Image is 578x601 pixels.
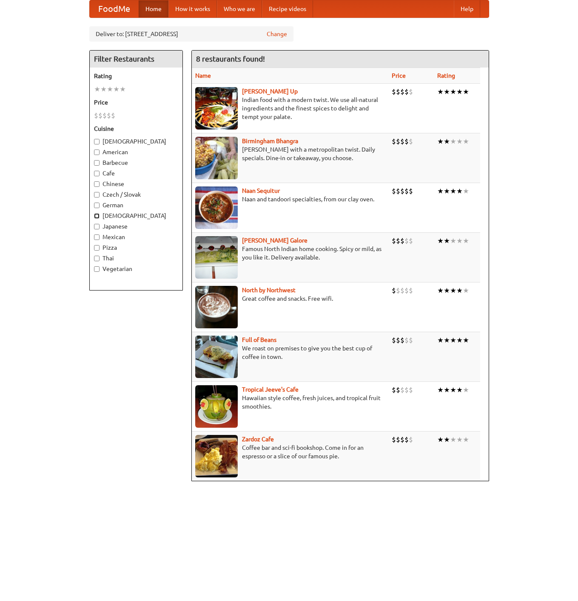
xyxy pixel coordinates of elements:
li: $ [409,87,413,96]
input: Vegetarian [94,266,100,272]
li: $ [404,87,409,96]
li: $ [404,286,409,295]
li: $ [103,111,107,120]
a: Help [454,0,480,17]
label: German [94,201,178,209]
h5: Rating [94,72,178,80]
p: Great coffee and snacks. Free wifi. [195,294,385,303]
li: $ [396,336,400,345]
a: Name [195,72,211,79]
input: Czech / Slovak [94,192,100,198]
img: currygalore.jpg [195,236,238,279]
li: $ [396,137,400,146]
li: $ [392,385,396,395]
label: [DEMOGRAPHIC_DATA] [94,212,178,220]
p: Naan and tandoori specialties, from our clay oven. [195,195,385,203]
li: $ [396,87,400,96]
li: ★ [456,186,463,196]
li: ★ [444,137,450,146]
li: ★ [450,236,456,245]
p: Famous North Indian home cooking. Spicy or mild, as you like it. Delivery available. [195,245,385,262]
li: ★ [444,385,450,395]
li: $ [392,286,396,295]
li: $ [392,236,396,245]
label: Vegetarian [94,265,178,273]
li: ★ [444,87,450,96]
ng-pluralize: 8 restaurants found! [196,55,265,63]
li: $ [400,385,404,395]
li: ★ [450,385,456,395]
li: $ [409,236,413,245]
a: Full of Beans [242,336,276,343]
p: Indian food with a modern twist. We use all-natural ingredients and the finest spices to delight ... [195,96,385,121]
li: $ [409,286,413,295]
label: Chinese [94,180,178,188]
li: $ [404,137,409,146]
a: [PERSON_NAME] Galore [242,237,308,244]
li: $ [392,186,396,196]
li: $ [404,336,409,345]
h5: Price [94,98,178,107]
h5: Cuisine [94,124,178,133]
p: Coffee bar and sci-fi bookshop. Come in for an espresso or a slice of our famous pie. [195,443,385,460]
b: Birmingham Bhangra [242,138,298,144]
label: Thai [94,254,178,262]
a: Tropical Jeeve's Cafe [242,386,299,393]
li: ★ [107,85,113,94]
label: Cafe [94,169,178,178]
input: Pizza [94,245,100,251]
li: ★ [437,336,444,345]
img: jeeves.jpg [195,385,238,428]
img: beans.jpg [195,336,238,378]
li: ★ [463,236,469,245]
li: ★ [463,286,469,295]
li: $ [404,385,409,395]
a: Recipe videos [262,0,313,17]
li: ★ [450,137,456,146]
li: $ [396,286,400,295]
a: Home [139,0,168,17]
li: ★ [444,336,450,345]
a: Price [392,72,406,79]
label: Czech / Slovak [94,190,178,199]
li: ★ [94,85,100,94]
li: $ [400,186,404,196]
li: ★ [463,186,469,196]
a: FoodMe [90,0,139,17]
li: ★ [450,87,456,96]
li: ★ [456,385,463,395]
a: Naan Sequitur [242,187,280,194]
li: $ [404,236,409,245]
li: ★ [450,435,456,444]
a: Who we are [217,0,262,17]
li: $ [107,111,111,120]
li: ★ [444,435,450,444]
p: We roast on premises to give you the best cup of coffee in town. [195,344,385,361]
li: ★ [437,236,444,245]
li: ★ [444,186,450,196]
li: $ [396,186,400,196]
img: naansequitur.jpg [195,186,238,229]
a: North by Northwest [242,287,296,293]
li: ★ [463,137,469,146]
p: Hawaiian style coffee, fresh juices, and tropical fruit smoothies. [195,394,385,411]
li: $ [98,111,103,120]
li: ★ [437,186,444,196]
a: How it works [168,0,217,17]
b: [PERSON_NAME] Up [242,88,298,95]
li: $ [392,87,396,96]
li: ★ [456,236,463,245]
li: ★ [456,286,463,295]
li: ★ [456,137,463,146]
input: Cafe [94,171,100,176]
input: Japanese [94,224,100,229]
li: $ [404,186,409,196]
label: Mexican [94,233,178,241]
li: ★ [456,435,463,444]
li: ★ [450,336,456,345]
input: [DEMOGRAPHIC_DATA] [94,139,100,144]
li: $ [409,336,413,345]
input: Thai [94,256,100,261]
li: $ [409,435,413,444]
